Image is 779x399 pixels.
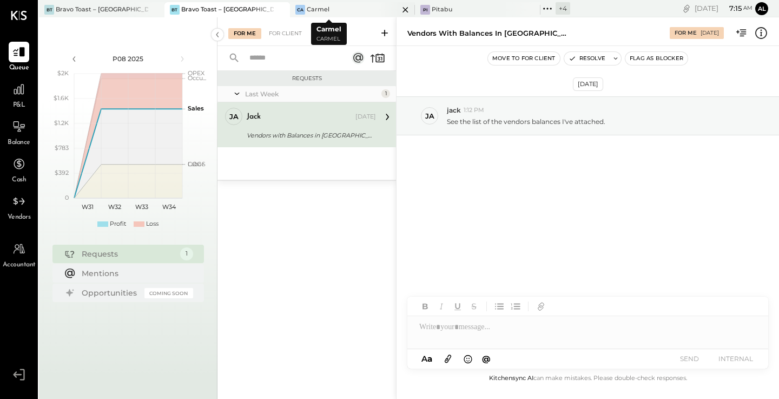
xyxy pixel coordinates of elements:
[82,54,174,63] div: P08 2025
[263,28,307,39] div: For Client
[82,203,94,211] text: W31
[54,94,69,102] text: $1.6K
[451,299,465,313] button: Underline
[668,351,711,366] button: SEND
[316,25,341,33] b: Carmel
[488,52,560,65] button: Move to for client
[534,299,548,313] button: Add URL
[509,299,523,313] button: Ordered List
[556,2,570,15] div: + 4
[418,299,432,313] button: Bold
[55,169,69,176] text: $392
[1,191,37,223] a: Vendors
[146,220,159,228] div: Loss
[245,89,379,99] div: Last Week
[181,5,274,14] div: Bravo Toast – [GEOGRAPHIC_DATA]
[54,119,69,127] text: $1.2K
[675,29,697,37] div: For Me
[407,28,570,38] div: Vendors with Balances in [GEOGRAPHIC_DATA]
[418,353,435,365] button: Aa
[467,299,481,313] button: Strikethrough
[720,3,742,14] span: 7 : 15
[162,203,176,211] text: W34
[295,5,305,15] div: Ca
[1,116,37,148] a: Balance
[188,74,206,82] text: Occu...
[701,29,719,37] div: [DATE]
[447,106,461,115] span: jack
[573,77,603,91] div: [DATE]
[13,101,25,110] span: P&L
[755,2,768,15] button: Al
[188,69,205,77] text: OPEX
[108,203,121,211] text: W32
[564,52,610,65] button: Resolve
[432,5,452,14] div: Pitabu
[425,111,434,121] div: ja
[307,5,329,14] div: Carmel
[228,28,261,39] div: For Me
[44,5,54,15] div: BT
[82,287,139,298] div: Opportunities
[681,3,692,14] div: copy link
[9,63,29,73] span: Queue
[82,268,188,279] div: Mentions
[247,130,373,141] div: Vendors with Balances in [GEOGRAPHIC_DATA]
[479,352,494,365] button: @
[229,112,239,122] div: ja
[355,113,376,121] div: [DATE]
[447,117,605,126] p: See the list of the vendors balances I've attached.
[223,75,391,82] div: Requests
[56,5,148,14] div: Bravo Toast – [GEOGRAPHIC_DATA]
[8,213,31,223] span: Vendors
[695,3,752,14] div: [DATE]
[714,351,757,366] button: INTERNAL
[1,239,37,270] a: Accountant
[135,203,148,211] text: W33
[110,220,126,228] div: Profit
[8,138,30,148] span: Balance
[482,354,491,364] span: @
[381,89,390,98] div: 1
[1,79,37,110] a: P&L
[309,28,343,39] div: Closed
[427,354,432,364] span: a
[188,160,204,168] text: Labor
[12,175,26,185] span: Cash
[625,52,688,65] button: Flag as Blocker
[420,5,430,15] div: Pi
[464,106,484,115] span: 1:12 PM
[1,42,37,73] a: Queue
[188,104,204,112] text: Sales
[434,299,448,313] button: Italic
[1,154,37,185] a: Cash
[247,112,261,122] div: jack
[170,5,180,15] div: BT
[65,194,69,201] text: 0
[316,35,341,44] p: Carmel
[82,248,175,259] div: Requests
[180,247,193,260] div: 1
[55,144,69,152] text: $783
[57,69,69,77] text: $2K
[3,260,36,270] span: Accountant
[492,299,506,313] button: Unordered List
[743,4,752,12] span: am
[144,288,193,298] div: Coming Soon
